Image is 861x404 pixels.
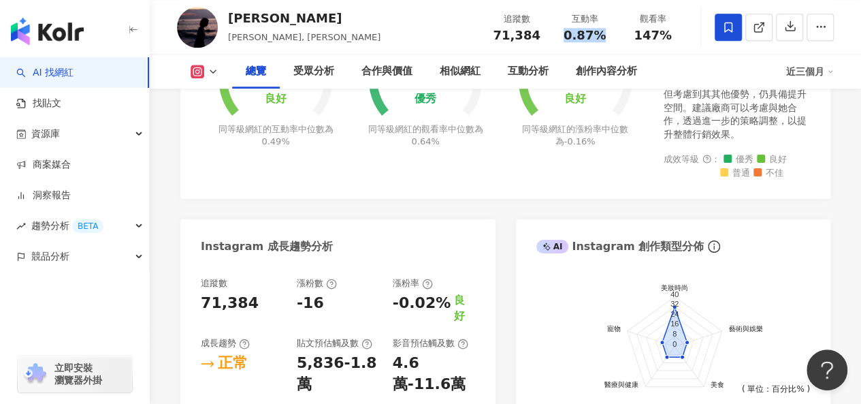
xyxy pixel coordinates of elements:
[454,293,474,324] div: 良好
[228,10,380,27] div: [PERSON_NAME]
[216,123,336,148] div: 同等級網紅的互動率中位數為
[297,293,324,314] div: -16
[361,63,412,80] div: 合作與價值
[670,320,678,328] text: 16
[297,277,337,290] div: 漲粉數
[54,362,102,386] span: 立即安裝 瀏覽器外掛
[564,29,606,42] span: 0.87%
[261,136,289,146] span: 0.49%
[440,63,481,80] div: 相似網紅
[297,337,372,349] div: 貼文預估觸及數
[491,12,542,26] div: 追蹤數
[393,337,468,349] div: 影音預估觸及數
[724,155,753,165] span: 優秀
[627,12,679,26] div: 觀看率
[559,12,611,26] div: 互動率
[16,97,61,110] a: 找貼文
[786,61,834,82] div: 近三個月
[265,93,287,106] div: 良好
[661,284,688,292] text: 美妝時尚
[753,168,783,178] span: 不佳
[31,241,69,272] span: 競品分析
[218,353,248,374] div: 正常
[415,93,436,106] div: 優秀
[493,28,540,42] span: 71,384
[672,340,676,348] text: 0
[536,239,704,254] div: Instagram 創作類型分佈
[16,66,74,80] a: searchAI 找網紅
[710,381,724,388] text: 美食
[807,349,847,390] iframe: Help Scout Beacon - Open
[670,310,678,318] text: 24
[536,240,569,253] div: AI
[564,136,596,146] span: -0.16%
[18,356,132,392] a: chrome extension立即安裝 瀏覽器外掛
[297,353,379,395] div: 5,836-1.8萬
[706,238,722,255] span: info-circle
[16,158,71,172] a: 商案媒合
[670,300,678,308] text: 32
[670,290,678,298] text: 40
[201,277,227,290] div: 追蹤數
[564,93,586,106] div: 良好
[720,168,750,178] span: 普通
[201,337,250,349] div: 成長趨勢
[728,325,762,332] text: 藝術與娛樂
[411,136,439,146] span: 0.64%
[366,123,485,148] div: 同等級網紅的觀看率中位數為
[31,211,103,241] span: 趨勢分析
[201,293,259,314] div: 71,384
[393,353,475,395] div: 4.6萬-11.6萬
[31,119,60,149] span: 資源庫
[16,189,71,202] a: 洞察報告
[393,293,451,314] div: -0.02%
[72,219,103,233] div: BETA
[672,330,676,338] text: 8
[604,381,638,388] text: 醫療與健康
[606,325,620,332] text: 寵物
[757,155,787,165] span: 良好
[664,155,810,178] div: 成效等級 ：
[634,29,672,42] span: 147%
[11,18,84,45] img: logo
[508,63,549,80] div: 互動分析
[246,63,266,80] div: 總覽
[293,63,334,80] div: 受眾分析
[393,277,433,290] div: 漲粉率
[576,63,637,80] div: 創作內容分析
[22,363,48,385] img: chrome extension
[201,239,333,254] div: Instagram 成長趨勢分析
[516,123,635,148] div: 同等級網紅的漲粉率中位數為
[16,221,26,231] span: rise
[228,32,380,42] span: [PERSON_NAME], [PERSON_NAME]
[177,7,218,48] img: KOL Avatar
